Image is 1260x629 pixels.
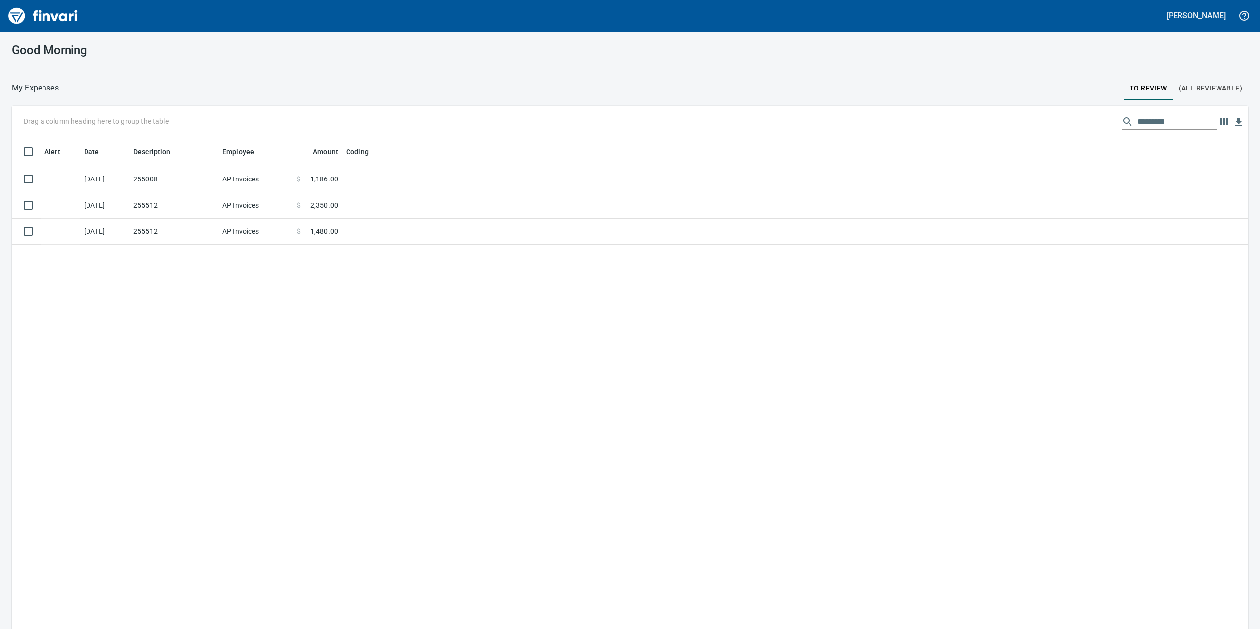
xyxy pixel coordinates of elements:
span: Description [133,146,171,158]
p: Drag a column heading here to group the table [24,116,169,126]
span: Date [84,146,112,158]
td: 255512 [130,192,218,219]
p: My Expenses [12,82,59,94]
span: Alert [44,146,73,158]
td: [DATE] [80,192,130,219]
span: $ [297,200,301,210]
span: To Review [1130,82,1167,94]
td: AP Invoices [218,192,293,219]
td: [DATE] [80,219,130,245]
h5: [PERSON_NAME] [1167,10,1226,21]
button: Download Table [1231,115,1246,130]
span: Coding [346,146,369,158]
span: 2,350.00 [310,200,338,210]
span: Description [133,146,183,158]
span: 1,186.00 [310,174,338,184]
h3: Good Morning [12,44,408,57]
td: AP Invoices [218,219,293,245]
nav: breadcrumb [12,82,59,94]
span: Employee [222,146,254,158]
span: Amount [313,146,338,158]
span: Date [84,146,99,158]
span: 1,480.00 [310,226,338,236]
td: 255008 [130,166,218,192]
img: Finvari [6,4,80,28]
span: $ [297,226,301,236]
span: Coding [346,146,382,158]
td: [DATE] [80,166,130,192]
span: Amount [300,146,338,158]
td: 255512 [130,219,218,245]
button: Choose columns to display [1217,114,1231,129]
button: [PERSON_NAME] [1164,8,1228,23]
span: Alert [44,146,60,158]
span: (All Reviewable) [1179,82,1242,94]
td: AP Invoices [218,166,293,192]
span: Employee [222,146,267,158]
span: $ [297,174,301,184]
